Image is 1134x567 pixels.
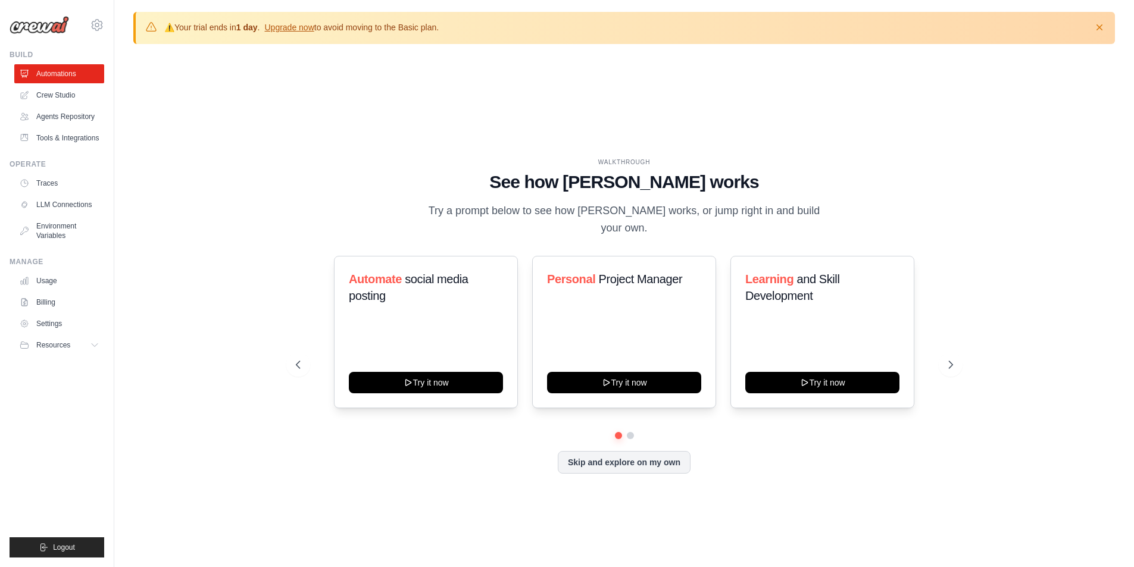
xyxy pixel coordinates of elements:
[296,171,953,193] h1: See how [PERSON_NAME] works
[236,23,258,32] strong: 1 day
[164,21,439,33] p: Your trial ends in . to avoid moving to the Basic plan.
[10,159,104,169] div: Operate
[349,272,402,286] span: Automate
[547,372,701,393] button: Try it now
[14,217,104,245] a: Environment Variables
[349,272,468,302] span: social media posting
[10,50,104,59] div: Build
[424,202,824,237] p: Try a prompt below to see how [PERSON_NAME] works, or jump right in and build your own.
[349,372,503,393] button: Try it now
[296,158,953,167] div: WALKTHROUGH
[14,64,104,83] a: Automations
[53,543,75,552] span: Logout
[14,195,104,214] a: LLM Connections
[745,372,899,393] button: Try it now
[164,23,174,32] strong: ⚠️
[598,272,682,286] span: Project Manager
[10,257,104,267] div: Manage
[558,451,691,474] button: Skip and explore on my own
[264,23,314,32] a: Upgrade now
[745,272,794,286] span: Learning
[10,537,104,557] button: Logout
[36,340,70,350] span: Resources
[547,272,595,286] span: Personal
[14,293,104,312] a: Billing
[14,174,104,193] a: Traces
[14,129,104,148] a: Tools & Integrations
[14,336,104,355] button: Resources
[10,16,69,34] img: Logo
[14,86,104,105] a: Crew Studio
[14,314,104,333] a: Settings
[14,107,104,126] a: Agents Repository
[14,271,104,290] a: Usage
